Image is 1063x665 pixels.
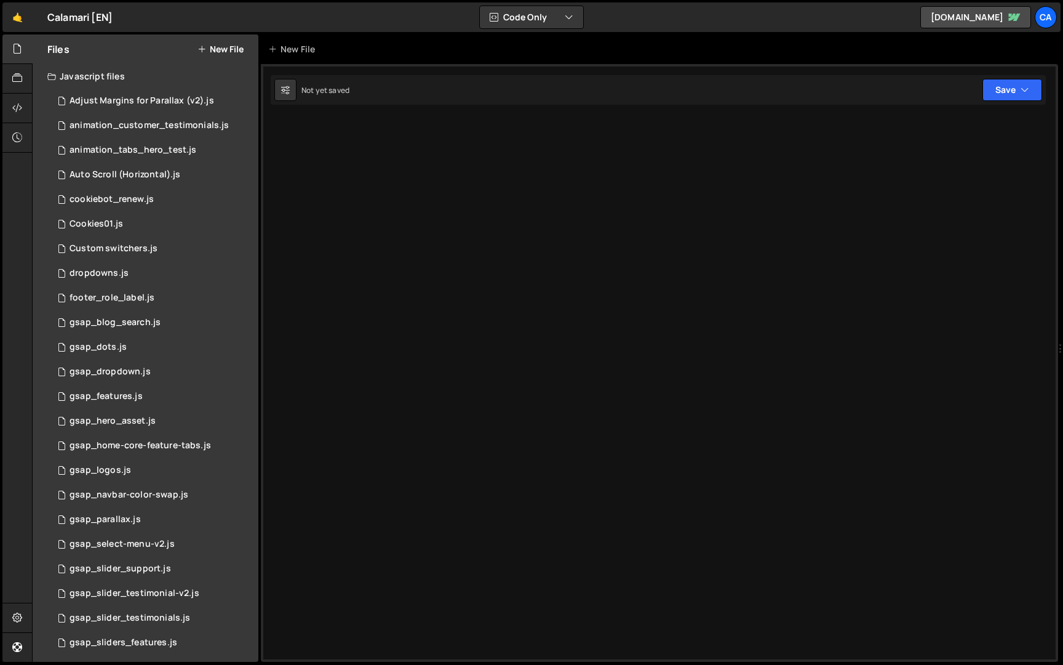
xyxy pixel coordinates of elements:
[47,507,258,532] div: 2818/14189.js
[70,268,129,279] div: dropdowns.js
[70,563,171,574] div: gsap_slider_support.js
[47,187,258,212] div: 2818/18525.js
[47,458,258,483] div: 2818/14220.js
[70,194,154,205] div: cookiebot_renew.js
[70,514,141,525] div: gsap_parallax.js
[47,310,258,335] div: 2818/46998.js
[47,261,258,286] div: 2818/4789.js
[2,2,33,32] a: 🤙
[47,286,258,310] div: 2818/29474.js
[47,335,258,360] div: 2818/20407.js
[920,6,1031,28] a: [DOMAIN_NAME]
[47,212,258,236] div: 2818/11555.js
[47,42,70,56] h2: Files
[47,631,258,655] div: 2818/16378.js
[47,360,258,384] div: 2818/15649.js
[47,113,258,138] div: 2818/18172.js
[197,44,244,54] button: New File
[47,532,258,557] div: 2818/13764.js
[70,120,229,131] div: animation_customer_testimonials.js
[70,243,157,254] div: Custom switchers.js
[47,384,258,409] div: 2818/14191.js
[70,465,131,476] div: gsap_logos.js
[301,85,349,95] div: Not yet saved
[47,10,113,25] div: Calamari [EN]
[70,588,199,599] div: gsap_slider_testimonial-v2.js
[70,95,214,107] div: Adjust Margins for Parallax (v2).js
[70,219,123,230] div: Cookies01.js
[70,490,188,501] div: gsap_navbar-color-swap.js
[268,43,320,55] div: New File
[47,138,258,163] div: 2818/20966.js
[70,613,190,624] div: gsap_slider_testimonials.js
[982,79,1042,101] button: Save
[47,483,258,507] div: 2818/14186.js
[47,581,258,606] div: 2818/20133.js
[47,606,258,631] div: 2818/14190.js
[47,409,258,433] div: 2818/15677.js
[47,433,258,458] div: 2818/20132.js
[47,236,258,261] div: 2818/5802.js
[70,366,151,377] div: gsap_dropdown.js
[480,6,583,28] button: Code Only
[70,416,156,427] div: gsap_hero_asset.js
[70,342,127,353] div: gsap_dots.js
[47,557,258,581] div: 2818/15667.js
[47,89,258,113] div: 2818/14192.js
[1035,6,1057,28] a: Ca
[70,391,143,402] div: gsap_features.js
[70,317,161,328] div: gsap_blog_search.js
[70,637,177,648] div: gsap_sliders_features.js
[47,163,258,187] div: 2818/6726.js
[70,440,211,451] div: gsap_home-core-feature-tabs.js
[70,169,180,180] div: Auto Scroll (Horizontal).js
[33,64,258,89] div: Javascript files
[70,539,175,550] div: gsap_select-menu-v2.js
[70,292,154,304] div: footer_role_label.js
[70,145,196,156] div: animation_tabs_hero_test.js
